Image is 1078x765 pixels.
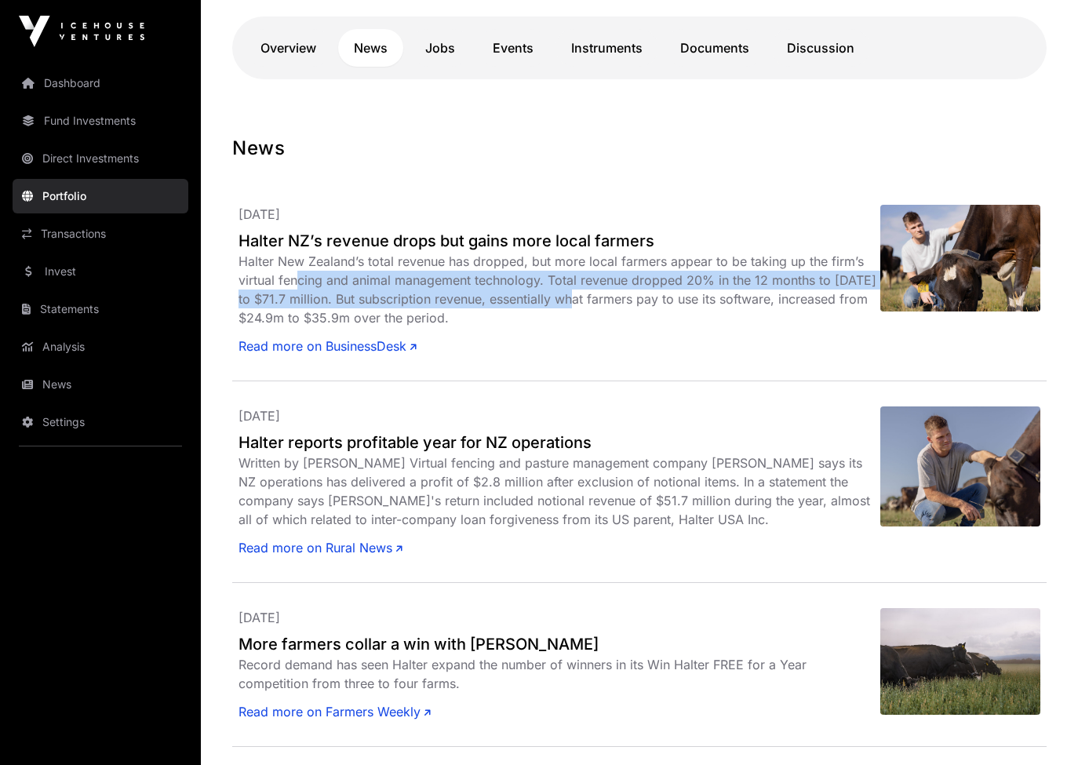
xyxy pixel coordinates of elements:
[13,217,188,251] a: Transactions
[880,205,1040,311] img: A-060922SPLHALTER01-7.jpg
[239,608,880,627] p: [DATE]
[245,29,332,67] a: Overview
[477,29,549,67] a: Events
[1000,690,1078,765] iframe: Chat Widget
[239,230,880,252] a: Halter NZ’s revenue drops but gains more local farmers
[239,702,431,721] a: Read more on Farmers Weekly
[232,136,1047,161] h1: News
[239,406,880,425] p: [DATE]
[239,432,880,454] a: Halter reports profitable year for NZ operations
[880,608,1040,715] img: Halter-PR-Pack_Print-2-768x512.jpg
[239,205,880,224] p: [DATE]
[239,337,417,355] a: Read more on BusinessDesk
[771,29,870,67] a: Discussion
[19,16,144,47] img: Icehouse Ventures Logo
[410,29,471,67] a: Jobs
[555,29,658,67] a: Instruments
[13,141,188,176] a: Direct Investments
[13,179,188,213] a: Portfolio
[665,29,765,67] a: Documents
[13,66,188,100] a: Dashboard
[245,29,1034,67] nav: Tabs
[239,655,880,693] div: Record demand has seen Halter expand the number of winners in its Win Halter FREE for a Year comp...
[13,254,188,289] a: Invest
[239,633,880,655] a: More farmers collar a win with [PERSON_NAME]
[13,405,188,439] a: Settings
[338,29,403,67] a: News
[239,454,880,529] div: Written by [PERSON_NAME] Virtual fencing and pasture management company [PERSON_NAME] says its NZ...
[13,292,188,326] a: Statements
[880,406,1040,526] img: 254ef5d7a7b6400ce51fef42e7abfe31_XL.jpg
[13,104,188,138] a: Fund Investments
[13,367,188,402] a: News
[13,330,188,364] a: Analysis
[239,252,880,327] div: Halter New Zealand’s total revenue has dropped, but more local farmers appear to be taking up the...
[239,538,402,557] a: Read more on Rural News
